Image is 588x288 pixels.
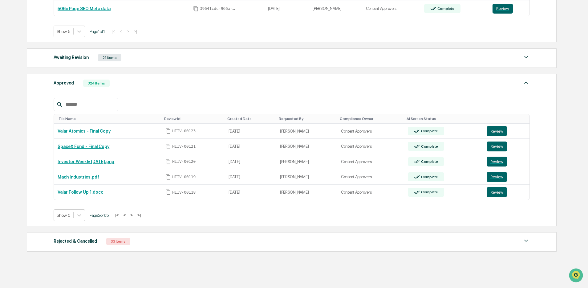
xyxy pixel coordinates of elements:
[54,79,74,87] div: Approved
[21,53,78,58] div: We're available if you need us!
[276,169,337,185] td: [PERSON_NAME]
[337,169,404,185] td: Content Approvers
[4,87,41,98] a: 🔎Data Lookup
[6,13,112,23] p: How can we help?
[90,213,109,218] span: Page 2 of 65
[165,128,171,134] span: Copy Id
[58,129,111,134] a: Valar Atomics - Final Copy
[276,185,337,200] td: [PERSON_NAME]
[493,4,513,14] button: Review
[128,212,135,218] button: >
[362,1,420,16] td: Content Approvers
[337,124,404,139] td: Content Approvers
[121,212,128,218] button: <
[61,105,75,109] span: Pylon
[125,29,131,34] button: >
[522,53,530,61] img: caret
[110,29,117,34] button: |<
[488,117,527,121] div: Toggle SortBy
[487,157,507,167] button: Review
[225,139,276,154] td: [DATE]
[279,117,335,121] div: Toggle SortBy
[225,185,276,200] td: [DATE]
[45,78,50,83] div: 🗄️
[83,80,110,87] div: 324 Items
[309,1,362,16] td: [PERSON_NAME]
[225,124,276,139] td: [DATE]
[4,75,42,86] a: 🖐️Preclearance
[276,139,337,154] td: [PERSON_NAME]
[487,157,526,167] a: Review
[487,172,507,182] button: Review
[12,78,40,84] span: Preclearance
[420,159,438,164] div: Complete
[420,175,438,179] div: Complete
[337,139,404,154] td: Content Approvers
[276,124,337,139] td: [PERSON_NAME]
[227,117,274,121] div: Toggle SortBy
[200,6,237,11] span: 39641cdc-966a-4e65-879f-2a6a777944d8
[132,29,139,34] button: >|
[98,54,121,61] div: 21 Items
[43,104,75,109] a: Powered byPylon
[58,190,103,195] a: Valar Follow Up 1.docx
[165,144,171,149] span: Copy Id
[487,126,526,136] a: Review
[164,117,222,121] div: Toggle SortBy
[487,142,526,151] a: Review
[51,78,76,84] span: Attestations
[337,154,404,170] td: Content Approvers
[493,4,526,14] a: Review
[113,212,120,218] button: |<
[6,90,11,95] div: 🔎
[58,175,99,179] a: Mach Industries.pdf
[568,268,585,284] iframe: Open customer support
[487,187,526,197] a: Review
[58,159,114,164] a: Investor Weekly [DATE].png
[118,29,124,34] button: <
[420,144,438,149] div: Complete
[172,175,196,179] span: HIIV-00119
[522,79,530,86] img: caret
[264,1,309,16] td: [DATE]
[165,174,171,180] span: Copy Id
[172,190,196,195] span: HIIV-00118
[6,47,17,58] img: 1746055101610-c473b297-6a78-478c-a979-82029cc54cd1
[337,185,404,200] td: Content Approvers
[487,126,507,136] button: Review
[106,238,130,245] div: 33 Items
[487,187,507,197] button: Review
[340,117,402,121] div: Toggle SortBy
[58,144,109,149] a: SpaceX Fund - Final Copy
[225,154,276,170] td: [DATE]
[136,212,143,218] button: >|
[42,75,79,86] a: 🗄️Attestations
[165,159,171,164] span: Copy Id
[436,6,454,11] div: Complete
[193,6,199,11] span: Copy Id
[59,117,159,121] div: Toggle SortBy
[54,53,89,61] div: Awaiting Revision
[90,29,105,34] span: Page 1 of 1
[487,172,526,182] a: Review
[522,237,530,245] img: caret
[172,129,196,134] span: HIIV-00123
[12,89,39,96] span: Data Lookup
[165,189,171,195] span: Copy Id
[172,144,196,149] span: HIIV-00121
[420,190,438,194] div: Complete
[6,78,11,83] div: 🖐️
[487,142,507,151] button: Review
[105,49,112,56] button: Start new chat
[54,237,97,245] div: Rejected & Cancelled
[420,129,438,133] div: Complete
[407,117,481,121] div: Toggle SortBy
[225,169,276,185] td: [DATE]
[172,159,196,164] span: HIIV-00120
[58,6,111,11] a: 506c Page SEO Meta data
[21,47,101,53] div: Start new chat
[276,154,337,170] td: [PERSON_NAME]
